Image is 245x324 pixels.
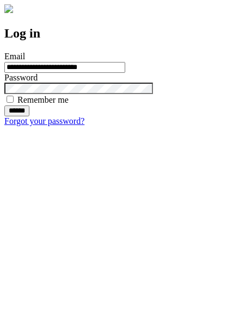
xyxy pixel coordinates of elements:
[4,52,25,61] label: Email
[4,26,241,41] h2: Log in
[4,4,13,13] img: logo-4e3dc11c47720685a147b03b5a06dd966a58ff35d612b21f08c02c0306f2b779.png
[4,116,84,126] a: Forgot your password?
[17,95,69,104] label: Remember me
[4,73,38,82] label: Password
